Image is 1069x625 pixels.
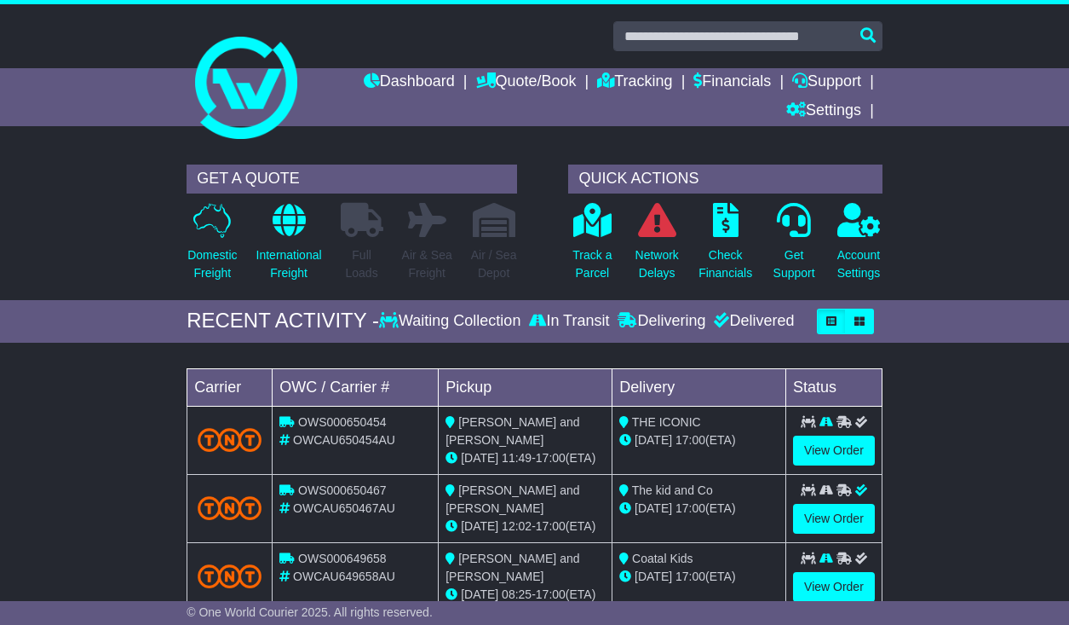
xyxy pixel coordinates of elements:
[471,246,517,282] p: Air / Sea Depot
[619,431,779,449] div: (ETA)
[635,202,680,292] a: NetworkDelays
[675,570,705,583] span: 17:00
[572,202,612,292] a: Track aParcel
[476,68,577,97] a: Quote/Book
[379,312,525,331] div: Waiting Collection
[256,202,323,292] a: InternationalFreight
[198,496,262,519] img: TNT_Domestic.png
[675,433,705,447] span: 17:00
[635,501,672,515] span: [DATE]
[710,312,794,331] div: Delivered
[439,368,612,406] td: Pickup
[675,501,705,515] span: 17:00
[836,202,882,292] a: AccountSettings
[698,246,752,282] p: Check Financials
[536,451,566,465] span: 17:00
[635,433,672,447] span: [DATE]
[502,587,532,601] span: 08:25
[198,564,262,587] img: TNT_Domestic.png
[445,483,579,515] span: [PERSON_NAME] and [PERSON_NAME]
[536,587,566,601] span: 17:00
[698,202,753,292] a: CheckFinancials
[572,246,612,282] p: Track a Parcel
[187,165,517,194] div: GET A QUOTE
[445,552,579,583] span: [PERSON_NAME] and [PERSON_NAME]
[298,483,387,497] span: OWS000650467
[187,246,237,282] p: Domestic Freight
[187,309,379,333] div: RECENT ACTIVITY -
[502,519,532,533] span: 12:02
[612,368,786,406] td: Delivery
[793,504,875,534] a: View Order
[632,552,693,565] span: Coatal Kids
[445,415,579,447] span: [PERSON_NAME] and [PERSON_NAME]
[525,312,613,331] div: In Transit
[786,97,861,126] a: Settings
[693,68,771,97] a: Financials
[364,68,455,97] a: Dashboard
[187,368,273,406] td: Carrier
[198,428,262,451] img: TNT_Domestic.png
[632,483,713,497] span: The kid and Co
[445,586,605,604] div: - (ETA)
[187,605,433,619] span: © One World Courier 2025. All rights reserved.
[293,570,395,583] span: OWCAU649658AU
[461,451,498,465] span: [DATE]
[786,368,882,406] td: Status
[461,519,498,533] span: [DATE]
[613,312,710,331] div: Delivering
[298,552,387,565] span: OWS000649658
[402,246,452,282] p: Air & Sea Freight
[293,501,395,515] span: OWCAU650467AU
[536,519,566,533] span: 17:00
[445,449,605,467] div: - (ETA)
[792,68,861,97] a: Support
[187,202,238,292] a: DomesticFreight
[632,415,701,429] span: THE ICONIC
[298,415,387,429] span: OWS000650454
[256,246,322,282] p: International Freight
[445,518,605,535] div: - (ETA)
[837,246,881,282] p: Account Settings
[502,451,532,465] span: 11:49
[568,165,882,194] div: QUICK ACTIONS
[273,368,439,406] td: OWC / Carrier #
[793,572,875,602] a: View Order
[597,68,672,97] a: Tracking
[619,500,779,518] div: (ETA)
[773,246,815,282] p: Get Support
[619,568,779,586] div: (ETA)
[773,202,816,292] a: GetSupport
[635,246,679,282] p: Network Delays
[793,436,875,466] a: View Order
[293,433,395,447] span: OWCAU650454AU
[461,587,498,601] span: [DATE]
[635,570,672,583] span: [DATE]
[341,246,383,282] p: Full Loads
